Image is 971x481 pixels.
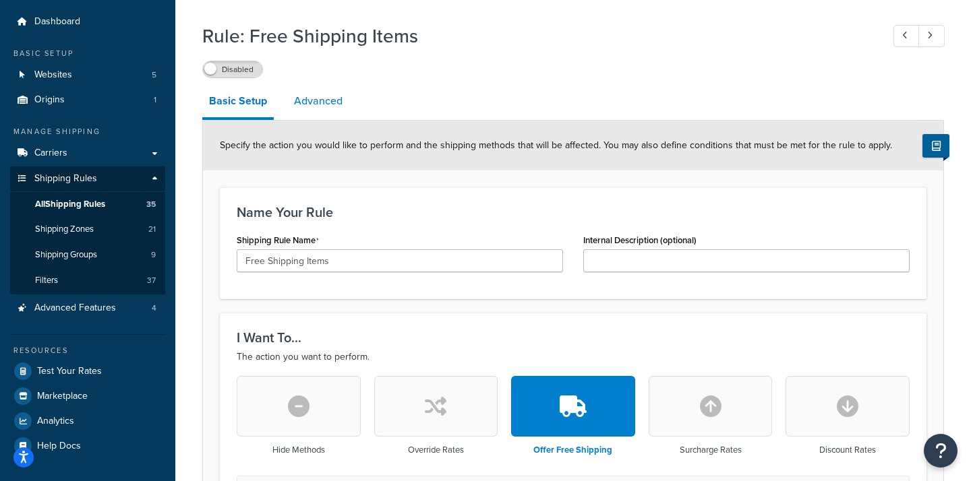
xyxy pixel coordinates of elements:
div: Resources [10,345,165,356]
span: Shipping Zones [35,224,94,235]
h3: Hide Methods [272,445,325,455]
span: Dashboard [34,16,80,28]
a: Shipping Groups9 [10,243,165,267]
a: Next Record [918,25,945,47]
a: Marketplace [10,384,165,408]
span: 9 [151,249,156,261]
h3: Override Rates [408,445,464,455]
a: Dashboard [10,9,165,34]
li: Advanced Features [10,296,165,321]
span: All Shipping Rules [35,199,105,210]
h3: Offer Free Shipping [533,445,612,455]
span: Websites [34,69,72,81]
div: Basic Setup [10,48,165,59]
li: Origins [10,88,165,113]
span: 21 [148,224,156,235]
a: Advanced [287,85,349,117]
a: Analytics [10,409,165,433]
h3: Surcharge Rates [680,445,742,455]
span: Filters [35,275,58,286]
h3: I Want To... [237,330,910,345]
a: Websites5 [10,63,165,88]
a: Carriers [10,141,165,166]
span: 37 [147,275,156,286]
h3: Discount Rates [819,445,876,455]
div: Manage Shipping [10,126,165,137]
span: Analytics [37,416,74,427]
label: Shipping Rule Name [237,235,319,246]
label: Internal Description (optional) [583,235,697,245]
li: Shipping Groups [10,243,165,267]
label: Disabled [203,61,262,77]
span: Advanced Features [34,302,116,314]
li: Shipping Rules [10,166,165,294]
span: Shipping Rules [34,173,97,185]
p: The action you want to perform. [237,349,910,365]
a: AllShipping Rules35 [10,192,165,217]
a: Origins1 [10,88,165,113]
span: 1 [154,94,156,106]
span: Test Your Rates [37,366,102,377]
span: Origins [34,94,65,106]
li: Filters [10,268,165,293]
span: 4 [152,302,156,314]
span: Shipping Groups [35,249,97,261]
a: Shipping Zones21 [10,217,165,242]
a: Advanced Features4 [10,296,165,321]
span: Marketplace [37,391,88,402]
span: Carriers [34,148,67,159]
h1: Rule: Free Shipping Items [202,23,869,49]
span: 35 [146,199,156,210]
button: Open Resource Center [924,434,958,468]
span: Specify the action you would like to perform and the shipping methods that will be affected. You ... [220,138,892,152]
li: Shipping Zones [10,217,165,242]
a: Basic Setup [202,85,274,120]
li: Websites [10,63,165,88]
span: Help Docs [37,441,81,452]
a: Filters37 [10,268,165,293]
h3: Name Your Rule [237,205,910,220]
a: Test Your Rates [10,359,165,383]
span: 5 [152,69,156,81]
button: Show Help Docs [922,134,949,158]
a: Shipping Rules [10,166,165,191]
a: Previous Record [893,25,920,47]
a: Help Docs [10,434,165,458]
